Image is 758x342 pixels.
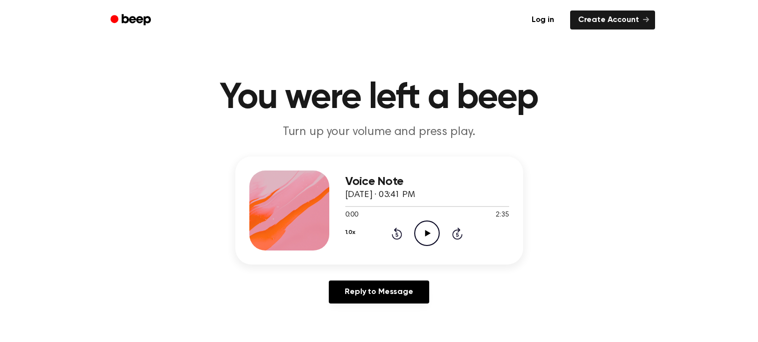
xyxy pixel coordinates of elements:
span: 2:35 [496,210,509,220]
button: 1.0x [345,224,355,241]
p: Turn up your volume and press play. [187,124,571,140]
span: [DATE] · 03:41 PM [345,190,415,199]
a: Create Account [570,10,655,29]
h3: Voice Note [345,175,509,188]
a: Log in [522,8,564,31]
h1: You were left a beep [123,80,635,116]
a: Beep [103,10,160,30]
a: Reply to Message [329,280,429,303]
span: 0:00 [345,210,358,220]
